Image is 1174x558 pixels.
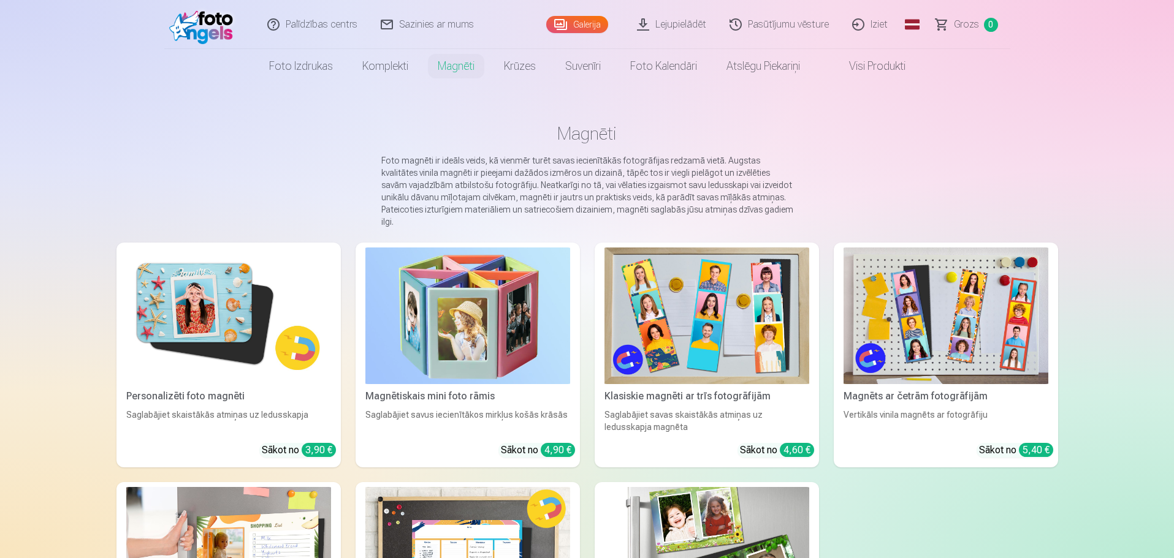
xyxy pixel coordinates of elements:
div: Klasiskie magnēti ar trīs fotogrāfijām [600,389,814,404]
span: 0 [984,18,998,32]
div: Sākot no [740,443,814,458]
div: Saglabājiet skaistākās atmiņas uz ledusskapja [121,409,336,433]
a: Magnēts ar četrām fotogrāfijāmMagnēts ar četrām fotogrāfijāmVertikāls vinila magnēts ar fotogrāfi... [834,243,1058,467]
p: Foto magnēti ir ideāls veids, kā vienmēr turēt savas iecienītākās fotogrāfijas redzamā vietā. Aug... [381,154,793,228]
div: Personalizēti foto magnēti [121,389,336,404]
img: Klasiskie magnēti ar trīs fotogrāfijām [604,247,809,384]
div: Saglabājiet savas skaistākās atmiņas uz ledusskapja magnēta [600,409,814,433]
img: /fa1 [169,5,240,44]
img: Magnētiskais mini foto rāmis [365,247,570,384]
h1: Magnēti [126,123,1048,145]
a: Magnētiskais mini foto rāmisMagnētiskais mini foto rāmisSaglabājiet savus iecienītākos mirkļus ko... [356,243,580,467]
div: Sākot no [501,443,575,458]
a: Foto kalendāri [616,49,712,83]
a: Atslēgu piekariņi [712,49,815,83]
div: 3,90 € [302,443,336,457]
a: Klasiskie magnēti ar trīs fotogrāfijāmKlasiskie magnēti ar trīs fotogrāfijāmSaglabājiet savas ska... [595,243,819,467]
div: 5,40 € [1019,443,1053,457]
div: Vertikāls vinila magnēts ar fotogrāfiju [839,409,1053,433]
div: Magnēts ar četrām fotogrāfijām [839,389,1053,404]
a: Krūzes [489,49,551,83]
span: Grozs [954,17,979,32]
img: Personalizēti foto magnēti [126,247,331,384]
img: Magnēts ar četrām fotogrāfijām [844,247,1048,384]
div: 4,60 € [780,443,814,457]
div: 4,90 € [541,443,575,457]
a: Komplekti [348,49,423,83]
a: Galerija [546,16,608,33]
a: Visi produkti [815,49,920,83]
div: Saglabājiet savus iecienītākos mirkļus košās krāsās [360,409,575,433]
a: Foto izdrukas [254,49,348,83]
a: Personalizēti foto magnētiPersonalizēti foto magnētiSaglabājiet skaistākās atmiņas uz ledusskapja... [116,243,341,467]
a: Magnēti [423,49,489,83]
a: Suvenīri [551,49,616,83]
div: Magnētiskais mini foto rāmis [360,389,575,404]
div: Sākot no [979,443,1053,458]
div: Sākot no [262,443,336,458]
